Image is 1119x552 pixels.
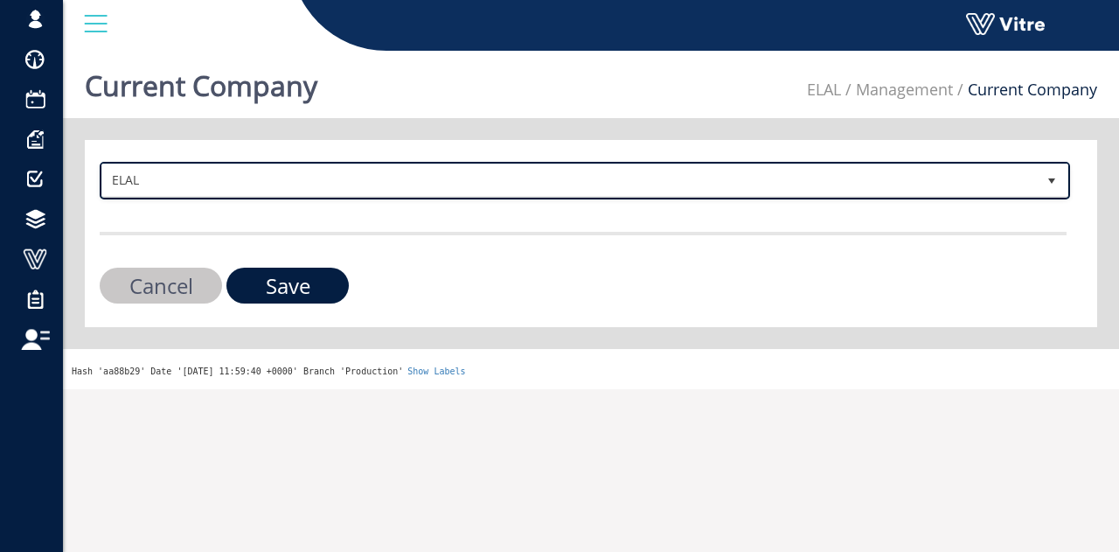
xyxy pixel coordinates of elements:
input: Cancel [100,268,222,304]
h1: Current Company [85,44,317,118]
span: ELAL [102,164,1036,196]
span: select [1036,164,1067,196]
li: Management [841,79,953,101]
input: Save [226,268,349,304]
a: ELAL [807,79,841,100]
li: Current Company [953,79,1097,101]
a: Show Labels [407,367,465,376]
span: Hash 'aa88b29' Date '[DATE] 11:59:40 +0000' Branch 'Production' [72,367,403,376]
